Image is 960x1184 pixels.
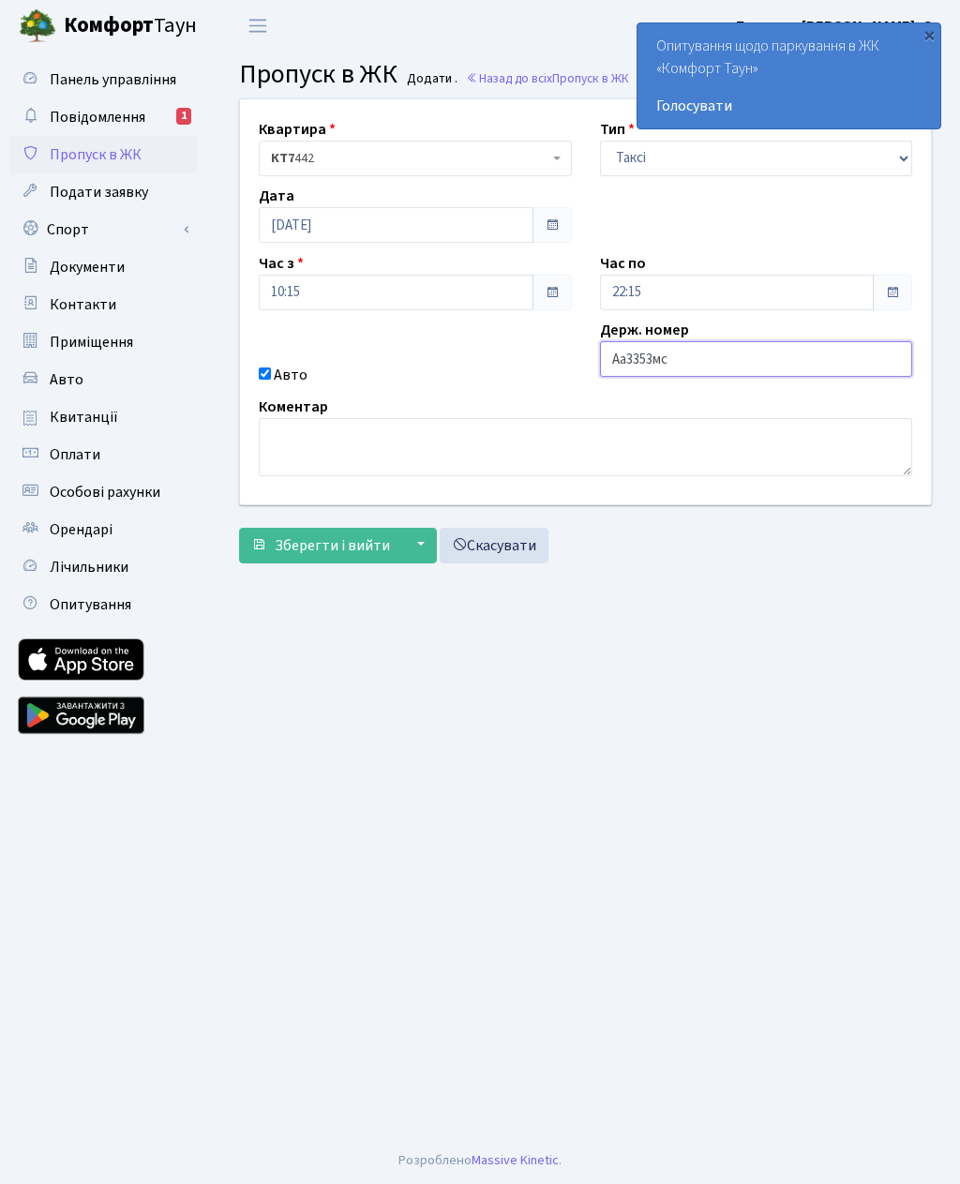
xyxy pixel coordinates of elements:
[9,586,197,623] a: Опитування
[271,149,294,168] b: КТ7
[9,473,197,511] a: Особові рахунки
[19,7,56,45] img: logo.png
[176,108,191,125] div: 1
[239,528,402,563] button: Зберегти і вийти
[259,185,294,207] label: Дата
[600,341,913,377] input: AA0001AA
[50,444,100,465] span: Оплати
[50,294,116,315] span: Контакти
[64,10,154,40] b: Комфорт
[274,364,307,386] label: Авто
[50,107,145,127] span: Повідомлення
[920,25,938,44] div: ×
[9,136,197,173] a: Пропуск в ЖК
[50,144,142,165] span: Пропуск в ЖК
[736,16,937,37] b: Блєдних [PERSON_NAME]. О.
[9,436,197,473] a: Оплати
[50,69,176,90] span: Панель управління
[9,248,197,286] a: Документи
[50,594,131,615] span: Опитування
[552,69,629,87] span: Пропуск в ЖК
[234,10,281,41] button: Переключити навігацію
[259,118,336,141] label: Квартира
[50,182,148,202] span: Подати заявку
[259,396,328,418] label: Коментар
[9,398,197,436] a: Квитанції
[275,535,390,556] span: Зберегти і вийти
[50,407,118,427] span: Квитанції
[403,71,457,87] small: Додати .
[398,1150,562,1171] div: Розроблено .
[9,511,197,548] a: Орендарі
[637,23,940,128] div: Опитування щодо паркування в ЖК «Комфорт Таун»
[50,257,125,277] span: Документи
[9,548,197,586] a: Лічильники
[9,323,197,361] a: Приміщення
[600,118,635,141] label: Тип
[9,361,197,398] a: Авто
[9,61,197,98] a: Панель управління
[50,369,83,390] span: Авто
[50,519,112,540] span: Орендарі
[64,10,197,42] span: Таун
[466,69,629,87] a: Назад до всіхПропуск в ЖК
[472,1150,559,1170] a: Massive Kinetic
[440,528,548,563] a: Скасувати
[9,286,197,323] a: Контакти
[736,15,937,37] a: Блєдних [PERSON_NAME]. О.
[656,95,922,117] a: Голосувати
[239,55,397,93] span: Пропуск в ЖК
[600,252,646,275] label: Час по
[50,332,133,352] span: Приміщення
[50,557,128,577] span: Лічильники
[259,252,304,275] label: Час з
[271,149,548,168] span: <b>КТ7</b>&nbsp;&nbsp;&nbsp;442
[259,141,572,176] span: <b>КТ7</b>&nbsp;&nbsp;&nbsp;442
[600,319,689,341] label: Держ. номер
[50,482,160,502] span: Особові рахунки
[9,211,197,248] a: Спорт
[9,98,197,136] a: Повідомлення1
[9,173,197,211] a: Подати заявку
